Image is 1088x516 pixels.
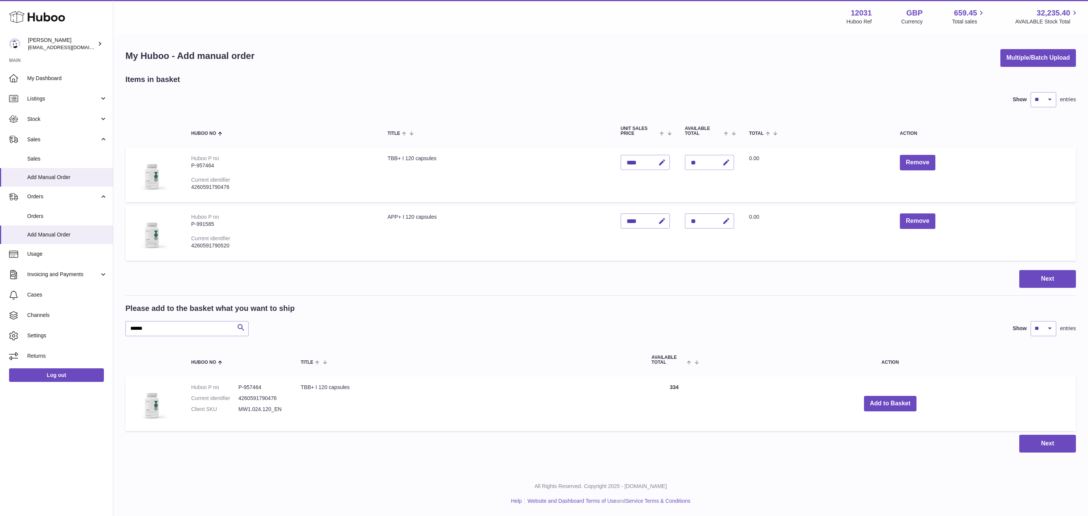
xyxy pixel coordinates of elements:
span: My Dashboard [27,75,107,82]
div: Huboo Ref [847,18,872,25]
span: 0.00 [749,155,759,161]
div: P-991585 [191,221,372,228]
img: APP+ I 120 capsules [133,213,171,251]
div: Currency [901,18,923,25]
p: All Rights Reserved. Copyright 2025 - [DOMAIN_NAME] [119,483,1082,490]
span: AVAILABLE Stock Total [1015,18,1079,25]
span: AVAILABLE Total [685,126,722,136]
span: Stock [27,116,99,123]
dt: Huboo P no [191,384,238,391]
a: Service Terms & Conditions [626,498,691,504]
span: Invoicing and Payments [27,271,99,278]
span: 32,235.40 [1037,8,1070,18]
span: entries [1060,96,1076,103]
dd: 4260591790476 [238,395,286,402]
span: Add Manual Order [27,174,107,181]
span: Sales [27,155,107,162]
span: Returns [27,352,107,360]
span: [EMAIL_ADDRESS][DOMAIN_NAME] [28,44,111,50]
div: Huboo P no [191,214,219,220]
a: 659.45 Total sales [952,8,986,25]
span: Settings [27,332,107,339]
h2: Please add to the basket what you want to ship [125,303,295,314]
div: P-957464 [191,162,372,169]
span: Orders [27,193,99,200]
button: Next [1019,435,1076,453]
dt: Current identifier [191,395,238,402]
th: Action [705,348,1076,372]
span: Sales [27,136,99,143]
button: Add to Basket [864,396,917,411]
dd: MW1.024.120_EN [238,406,286,413]
a: Website and Dashboard Terms of Use [527,498,617,504]
button: Remove [900,213,935,229]
td: APP+ I 120 capsules [380,206,613,261]
span: Huboo no [191,131,216,136]
span: Total sales [952,18,986,25]
strong: 12031 [851,8,872,18]
span: Listings [27,95,99,102]
span: Title [388,131,400,136]
td: 334 [644,376,705,431]
div: [PERSON_NAME] [28,37,96,51]
button: Multiple/Batch Upload [1000,49,1076,67]
span: Add Manual Order [27,231,107,238]
td: TBB+ I 120 capsules [380,147,613,202]
button: Next [1019,270,1076,288]
img: internalAdmin-12031@internal.huboo.com [9,38,20,49]
img: TBB+ I 120 capsules [133,155,171,193]
label: Show [1013,96,1027,103]
strong: GBP [906,8,923,18]
a: Help [511,498,522,504]
span: Huboo no [191,360,216,365]
a: 32,235.40 AVAILABLE Stock Total [1015,8,1079,25]
span: Cases [27,291,107,298]
span: 0.00 [749,214,759,220]
span: Total [749,131,764,136]
div: Current identifier [191,177,230,183]
span: Unit Sales Price [621,126,658,136]
span: Channels [27,312,107,319]
div: 4260591790520 [191,242,372,249]
div: Huboo P no [191,155,219,161]
img: TBB+ I 120 capsules [133,384,171,422]
span: entries [1060,325,1076,332]
dt: Client SKU [191,406,238,413]
span: AVAILABLE Total [652,355,685,365]
div: 4260591790476 [191,184,372,191]
span: 659.45 [954,8,977,18]
td: TBB+ I 120 capsules [293,376,644,431]
h2: Items in basket [125,74,180,85]
div: Current identifier [191,235,230,241]
span: Usage [27,250,107,258]
span: Title [301,360,313,365]
button: Remove [900,155,935,170]
a: Log out [9,368,104,382]
li: and [525,497,690,505]
h1: My Huboo - Add manual order [125,50,255,62]
span: Orders [27,213,107,220]
div: Action [900,131,1068,136]
label: Show [1013,325,1027,332]
dd: P-957464 [238,384,286,391]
